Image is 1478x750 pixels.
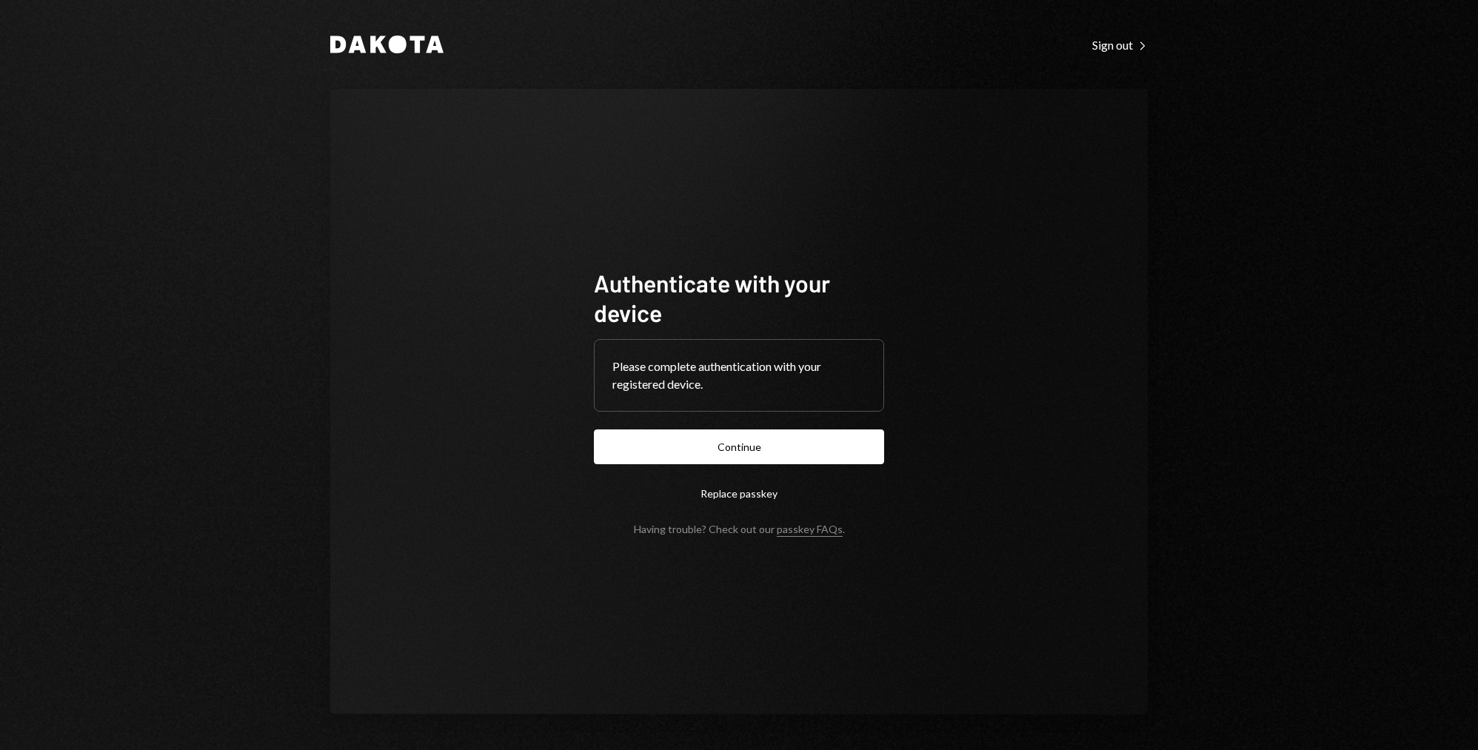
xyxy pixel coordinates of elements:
[1092,38,1148,53] div: Sign out
[777,523,843,537] a: passkey FAQs
[594,429,884,464] button: Continue
[634,523,845,535] div: Having trouble? Check out our .
[612,358,866,393] div: Please complete authentication with your registered device.
[1092,36,1148,53] a: Sign out
[594,476,884,511] button: Replace passkey
[594,268,884,327] h1: Authenticate with your device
